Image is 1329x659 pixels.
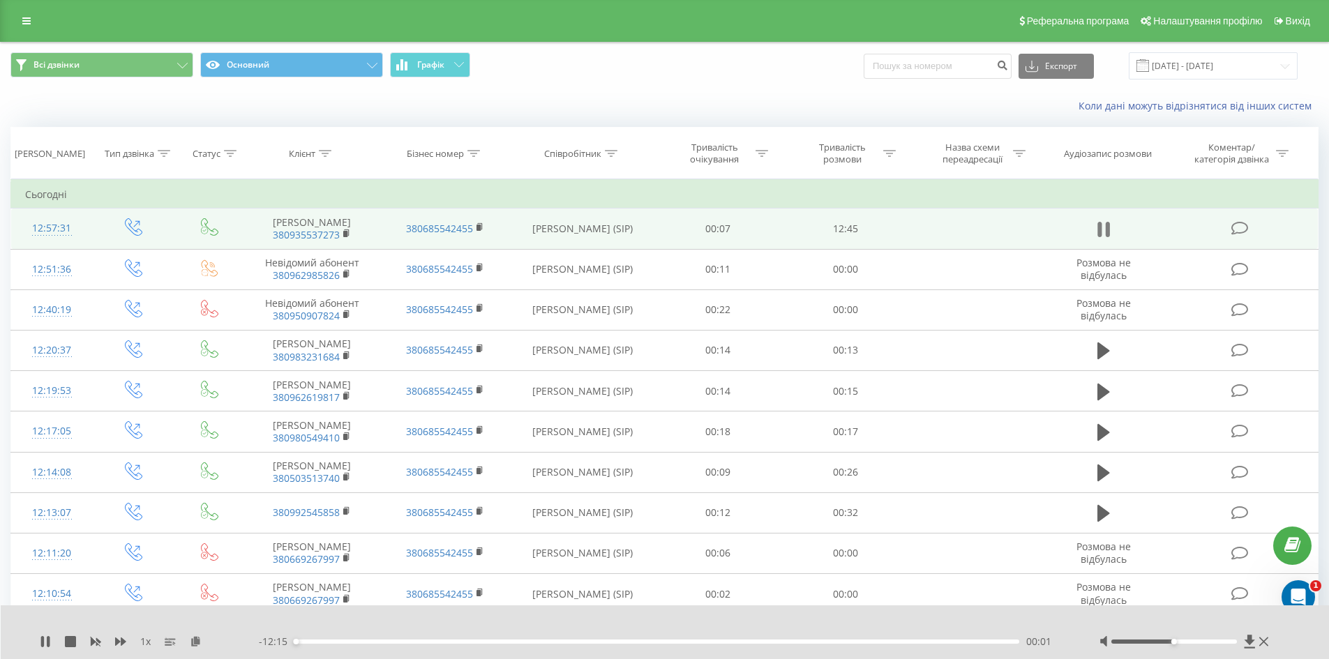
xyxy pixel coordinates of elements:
td: 00:00 [782,249,910,289]
td: Сьогодні [11,181,1319,209]
td: [PERSON_NAME] (SIP) [511,249,654,289]
td: 00:18 [654,411,782,452]
td: [PERSON_NAME] (SIP) [511,289,654,330]
td: [PERSON_NAME] [246,411,378,452]
div: Accessibility label [1171,639,1177,644]
span: 00:01 [1026,635,1051,649]
td: 12:45 [782,209,910,249]
span: Розмова не відбулась [1076,580,1131,606]
a: 380685542455 [406,343,473,356]
td: 00:17 [782,411,910,452]
td: 00:14 [654,330,782,370]
div: Тривалість очікування [677,142,752,165]
a: 380983231684 [273,350,340,363]
td: 00:13 [782,330,910,370]
div: Назва схеми переадресації [935,142,1009,165]
div: 12:13:07 [25,499,79,527]
td: 00:00 [782,574,910,614]
div: Бізнес номер [407,148,464,160]
td: [PERSON_NAME] (SIP) [511,492,654,533]
td: 00:11 [654,249,782,289]
td: [PERSON_NAME] (SIP) [511,574,654,614]
td: 00:07 [654,209,782,249]
iframe: Intercom live chat [1282,580,1315,614]
div: Тривалість розмови [805,142,880,165]
a: Коли дані можуть відрізнятися вiд інших систем [1079,99,1319,112]
span: Розмова не відбулась [1076,296,1131,322]
span: Всі дзвінки [33,59,80,70]
td: [PERSON_NAME] (SIP) [511,330,654,370]
td: Невідомий абонент [246,289,378,330]
a: 380669267997 [273,593,340,607]
a: 380685542455 [406,262,473,275]
button: Експорт [1019,54,1094,79]
a: 380962619817 [273,391,340,404]
td: 00:22 [654,289,782,330]
span: 1 [1310,580,1321,591]
td: 00:15 [782,371,910,411]
td: 00:32 [782,492,910,533]
td: 00:02 [654,574,782,614]
a: 380685542455 [406,546,473,559]
a: 380992545858 [273,506,340,519]
button: Графік [390,52,470,77]
a: 380685542455 [406,222,473,235]
td: [PERSON_NAME] [246,452,378,492]
td: 00:14 [654,371,782,411]
td: [PERSON_NAME] (SIP) [511,411,654,452]
div: 12:11:20 [25,540,79,567]
span: Розмова не відбулась [1076,256,1131,282]
a: 380980549410 [273,431,340,444]
td: 00:06 [654,533,782,573]
td: Невідомий абонент [246,249,378,289]
div: 12:17:05 [25,418,79,445]
a: 380950907824 [273,309,340,322]
span: - 12:15 [259,635,294,649]
a: 380685542455 [406,425,473,438]
td: [PERSON_NAME] (SIP) [511,452,654,492]
div: Аудіозапис розмови [1064,148,1152,160]
div: 12:10:54 [25,580,79,607]
a: 380935537273 [273,228,340,241]
a: 380685542455 [406,303,473,316]
div: Співробітник [544,148,601,160]
td: [PERSON_NAME] (SIP) [511,371,654,411]
a: 380669267997 [273,552,340,566]
button: Всі дзвінки [10,52,193,77]
div: 12:40:19 [25,296,79,324]
td: 00:09 [654,452,782,492]
a: 380685542455 [406,506,473,519]
div: Тип дзвінка [105,148,154,160]
div: 12:20:37 [25,337,79,364]
a: 380685542455 [406,384,473,397]
span: 1 x [140,635,151,649]
td: [PERSON_NAME] [246,330,378,370]
div: Accessibility label [293,639,299,644]
a: 380503513740 [273,471,340,485]
input: Пошук за номером [864,54,1012,79]
td: [PERSON_NAME] (SIP) [511,533,654,573]
td: [PERSON_NAME] [246,371,378,411]
td: 00:00 [782,533,910,573]
span: Графік [417,60,444,70]
a: 380962985826 [273,268,340,282]
td: [PERSON_NAME] [246,533,378,573]
td: 00:12 [654,492,782,533]
div: 12:51:36 [25,256,79,283]
div: 12:14:08 [25,459,79,486]
a: 380685542455 [406,465,473,478]
div: [PERSON_NAME] [15,148,85,160]
a: 380685542455 [406,587,473,600]
button: Основний [200,52,383,77]
div: Клієнт [289,148,315,160]
td: [PERSON_NAME] [246,209,378,249]
div: 12:19:53 [25,377,79,404]
div: Статус [193,148,220,160]
td: 00:26 [782,452,910,492]
td: [PERSON_NAME] (SIP) [511,209,654,249]
td: 00:00 [782,289,910,330]
td: [PERSON_NAME] [246,574,378,614]
div: Коментар/категорія дзвінка [1191,142,1272,165]
span: Розмова не відбулась [1076,540,1131,566]
span: Реферальна програма [1027,15,1129,26]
